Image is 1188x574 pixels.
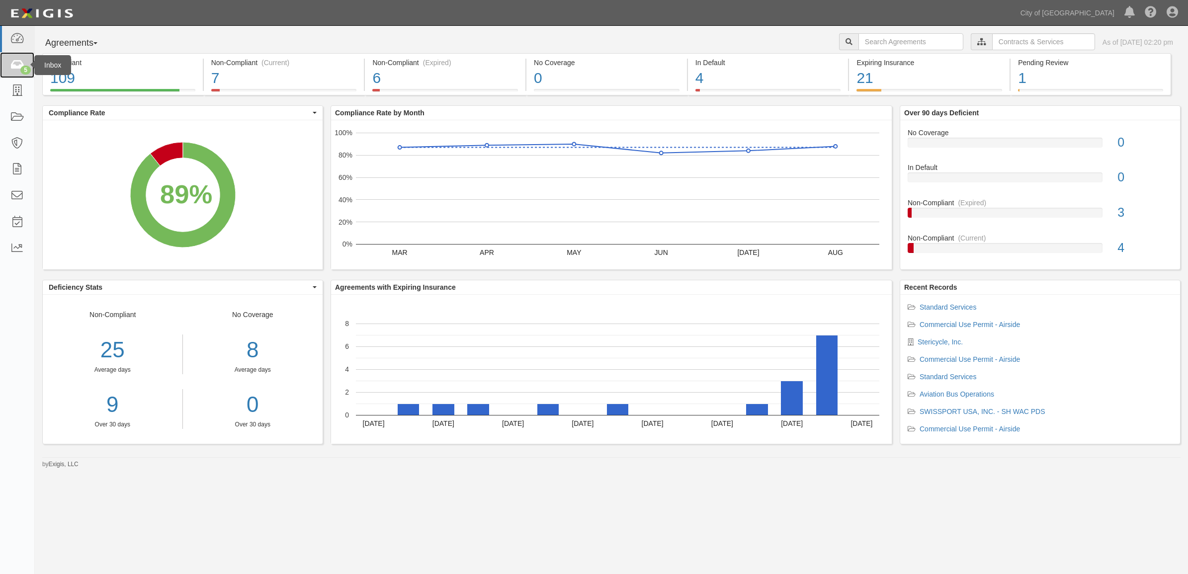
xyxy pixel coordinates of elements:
a: Pending Review1 [1011,89,1171,97]
div: 0 [534,68,679,89]
div: A chart. [331,120,892,269]
span: Deficiency Stats [49,282,310,292]
div: 1 [1018,68,1163,89]
text: [DATE] [432,419,454,427]
text: [DATE] [737,248,759,256]
a: City of [GEOGRAPHIC_DATA] [1016,3,1119,23]
text: [DATE] [502,419,524,427]
a: In Default0 [908,163,1173,198]
b: Recent Records [904,283,957,291]
a: No Coverage0 [526,89,687,97]
div: Non-Compliant [900,233,1180,243]
div: Compliant [50,58,195,68]
text: [DATE] [781,419,803,427]
div: As of [DATE] 02:20 pm [1103,37,1173,47]
a: Non-Compliant(Expired)3 [908,198,1173,233]
text: [DATE] [572,419,594,427]
input: Contracts & Services [992,33,1095,50]
div: 4 [1110,239,1180,257]
text: 40% [339,196,352,204]
div: Average days [43,366,182,374]
a: Non-Compliant(Expired)6 [365,89,525,97]
div: No Coverage [534,58,679,68]
div: 109 [50,68,195,89]
a: Non-Compliant(Current)7 [204,89,364,97]
small: by [42,460,79,469]
a: 9 [43,389,182,420]
div: 25 [43,334,182,366]
div: 7 [211,68,357,89]
text: JUN [655,248,668,256]
img: logo-5460c22ac91f19d4615b14bd174203de0afe785f0fc80cf4dbbc73dc1793850b.png [7,4,76,22]
div: Non-Compliant [43,310,183,429]
text: 8 [345,320,349,328]
a: Commercial Use Permit - Airside [920,425,1020,433]
a: Commercial Use Permit - Airside [920,321,1020,328]
text: [DATE] [642,419,664,427]
div: (Current) [261,58,289,68]
a: SWISSPORT USA, INC. - SH WAC PDS [920,408,1045,415]
button: Agreements [42,33,117,53]
svg: A chart. [43,120,323,269]
div: Average days [190,366,316,374]
a: Standard Services [920,303,976,311]
text: 80% [339,151,352,159]
a: Compliant109 [42,89,203,97]
text: 60% [339,173,352,181]
text: 6 [345,342,349,350]
text: 0% [342,240,352,248]
text: 0 [345,411,349,419]
b: Agreements with Expiring Insurance [335,283,456,291]
b: Compliance Rate by Month [335,109,424,117]
div: Non-Compliant (Expired) [372,58,518,68]
div: Expiring Insurance [856,58,1002,68]
a: No Coverage0 [908,128,1173,163]
a: Commercial Use Permit - Airside [920,355,1020,363]
div: 3 [1110,204,1180,222]
a: Non-Compliant(Current)4 [908,233,1173,261]
text: [DATE] [850,419,872,427]
div: 6 [372,68,518,89]
text: 4 [345,365,349,373]
div: (Current) [958,233,986,243]
div: Pending Review [1018,58,1163,68]
text: [DATE] [363,419,385,427]
text: MAR [392,248,408,256]
text: APR [480,248,494,256]
text: 20% [339,218,352,226]
div: Inbox [34,55,71,75]
div: 8 [190,334,316,366]
button: Deficiency Stats [43,280,323,294]
div: In Default [900,163,1180,172]
text: [DATE] [711,419,733,427]
a: Standard Services [920,373,976,381]
div: 0 [1110,168,1180,186]
div: 89% [160,175,212,213]
div: 5 [20,66,31,75]
i: Help Center - Complianz [1145,7,1157,19]
div: Non-Compliant [900,198,1180,208]
text: 100% [335,129,352,137]
div: Over 30 days [43,420,182,429]
text: 2 [345,388,349,396]
a: Stericycle, Inc. [918,338,963,346]
svg: A chart. [331,295,892,444]
text: MAY [567,248,582,256]
a: Aviation Bus Operations [920,390,994,398]
div: (Expired) [423,58,451,68]
a: Exigis, LLC [49,461,79,468]
a: 0 [190,389,316,420]
a: In Default4 [688,89,849,97]
a: Expiring Insurance21 [849,89,1010,97]
div: Non-Compliant (Current) [211,58,357,68]
button: Compliance Rate [43,106,323,120]
div: No Coverage [183,310,323,429]
div: 21 [856,68,1002,89]
div: 4 [695,68,841,89]
span: Compliance Rate [49,108,310,118]
text: AUG [828,248,843,256]
div: 0 [1110,134,1180,152]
